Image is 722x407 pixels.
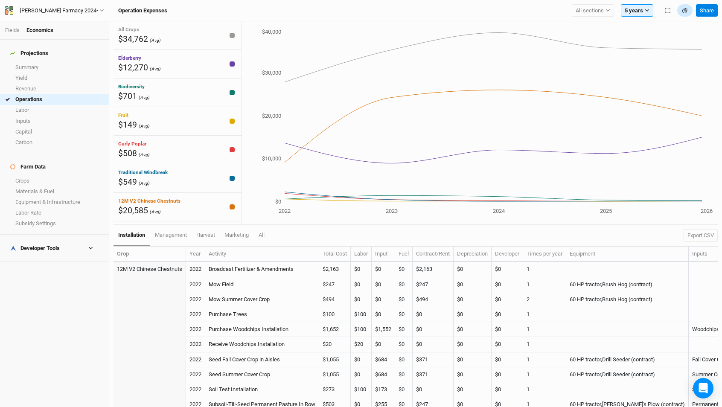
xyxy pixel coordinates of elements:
span: Traditional Windbreak [118,169,168,175]
span: $549 [118,177,137,187]
span: $701 [118,91,137,101]
td: 1 [523,322,566,337]
div: [PERSON_NAME] Farmacy 2024+ [20,6,99,15]
td: $0 [372,262,395,277]
a: Seed Summer Cover Crop [209,371,270,378]
td: $100 [351,382,372,397]
td: $0 [492,367,523,382]
button: 5 years [621,4,653,17]
td: $247 [413,277,454,292]
td: $494 [413,292,454,307]
td: $0 [454,322,492,337]
th: Times per year [523,247,566,262]
td: 1 [523,307,566,322]
a: Purchase Trees [209,311,247,317]
td: $1,055 [319,352,351,367]
tspan: 2026 [701,208,713,214]
td: $20 [351,337,372,352]
td: $0 [351,352,372,367]
span: All [259,232,265,238]
td: 2022 [186,277,205,292]
td: $371 [413,367,454,382]
td: $100 [351,307,372,322]
td: $0 [395,262,413,277]
td: $0 [372,292,395,307]
td: 60 HP tractor,Drill Seeder (contract) [566,367,689,382]
div: Economics [26,26,53,34]
tspan: 2023 [386,208,398,214]
a: Seed Fall Cover Crop in Aisles [209,356,280,363]
td: $0 [351,292,372,307]
td: $0 [454,292,492,307]
td: $0 [492,337,523,352]
td: $0 [454,352,492,367]
td: $684 [372,352,395,367]
a: Fields [5,27,20,33]
td: $0 [351,262,372,277]
td: 2022 [186,367,205,382]
div: Farm Data [10,163,46,170]
td: 60 HP tractor,Drill Seeder (contract) [566,352,689,367]
button: [PERSON_NAME] Farmacy 2024+ [4,6,105,15]
td: $0 [454,262,492,277]
td: $0 [454,277,492,292]
td: $0 [395,337,413,352]
td: 2022 [186,322,205,337]
span: $149 [118,120,137,130]
td: $0 [413,337,454,352]
th: Crop [114,247,186,262]
tspan: 2022 [279,208,291,214]
td: 2 [523,292,566,307]
tspan: $10,000 [262,155,281,162]
th: Equipment [566,247,689,262]
span: 12M V2 Chinese Chestnuts [118,198,180,204]
td: $0 [454,382,492,397]
a: Mow Summer Cover Crop [209,296,270,302]
td: $173 [372,382,395,397]
td: 2022 [186,382,205,397]
td: 1 [523,262,566,277]
tspan: 2024 [493,208,505,214]
td: $0 [492,382,523,397]
td: $0 [395,277,413,292]
td: $0 [413,322,454,337]
td: $0 [372,337,395,352]
td: 1 [523,352,566,367]
td: $0 [492,322,523,337]
a: Soil Test Installation [209,386,258,392]
td: $684 [372,367,395,382]
span: (Avg) [150,209,161,215]
a: Broadcast Fertilizer & Amendments [209,266,294,272]
td: 60 HP tractor,Brush Hog (contract) [566,277,689,292]
td: $494 [319,292,351,307]
button: Export CSV [684,229,718,242]
th: Fuel [395,247,413,262]
span: Fruit [118,112,128,118]
td: 1 [523,382,566,397]
td: $0 [492,262,523,277]
span: installation [118,232,145,238]
td: $273 [319,382,351,397]
td: $2,163 [413,262,454,277]
th: Contract/Rent [413,247,454,262]
td: 1 [523,337,566,352]
td: $100 [351,322,372,337]
td: $0 [372,277,395,292]
div: Hudson Farmacy 2024+ [20,6,99,15]
tspan: 2025 [600,208,612,214]
button: Share [696,4,718,17]
h3: Operation Expenses [118,7,167,14]
span: $34,762 [118,34,148,44]
td: 2022 [186,307,205,322]
tspan: $40,000 [262,29,281,35]
td: $0 [351,367,372,382]
td: $1,552 [372,322,395,337]
div: Projections [10,50,48,57]
td: 1 [523,367,566,382]
button: All sections [572,4,614,17]
th: Year [186,247,205,262]
td: $0 [395,367,413,382]
span: harvest [196,232,215,238]
span: Curly Poplar [118,141,146,147]
span: All Crops [118,26,139,32]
